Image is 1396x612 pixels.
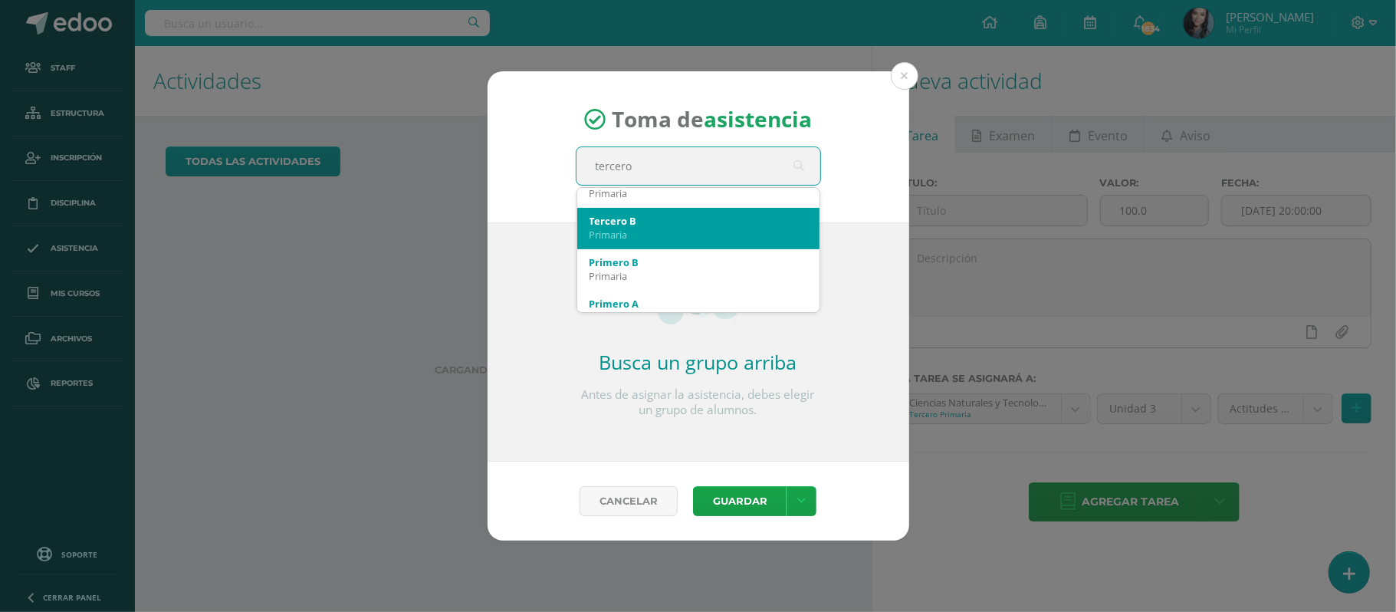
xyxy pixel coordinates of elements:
button: Guardar [693,486,787,516]
div: Tercero B [590,214,807,228]
span: Toma de [612,105,812,134]
div: Primaria [590,269,807,283]
p: Antes de asignar la asistencia, debes elegir un grupo de alumnos. [576,387,821,418]
div: Primaria [590,311,807,324]
input: Busca un grado o sección aquí... [576,147,820,185]
div: Primero B [590,255,807,269]
strong: asistencia [704,105,812,134]
div: Primaria [590,186,807,200]
div: Primaria [590,228,807,242]
div: Primero A [590,297,807,311]
a: Cancelar [580,486,678,516]
h2: Busca un grupo arriba [576,349,821,375]
button: Close (Esc) [891,62,918,90]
